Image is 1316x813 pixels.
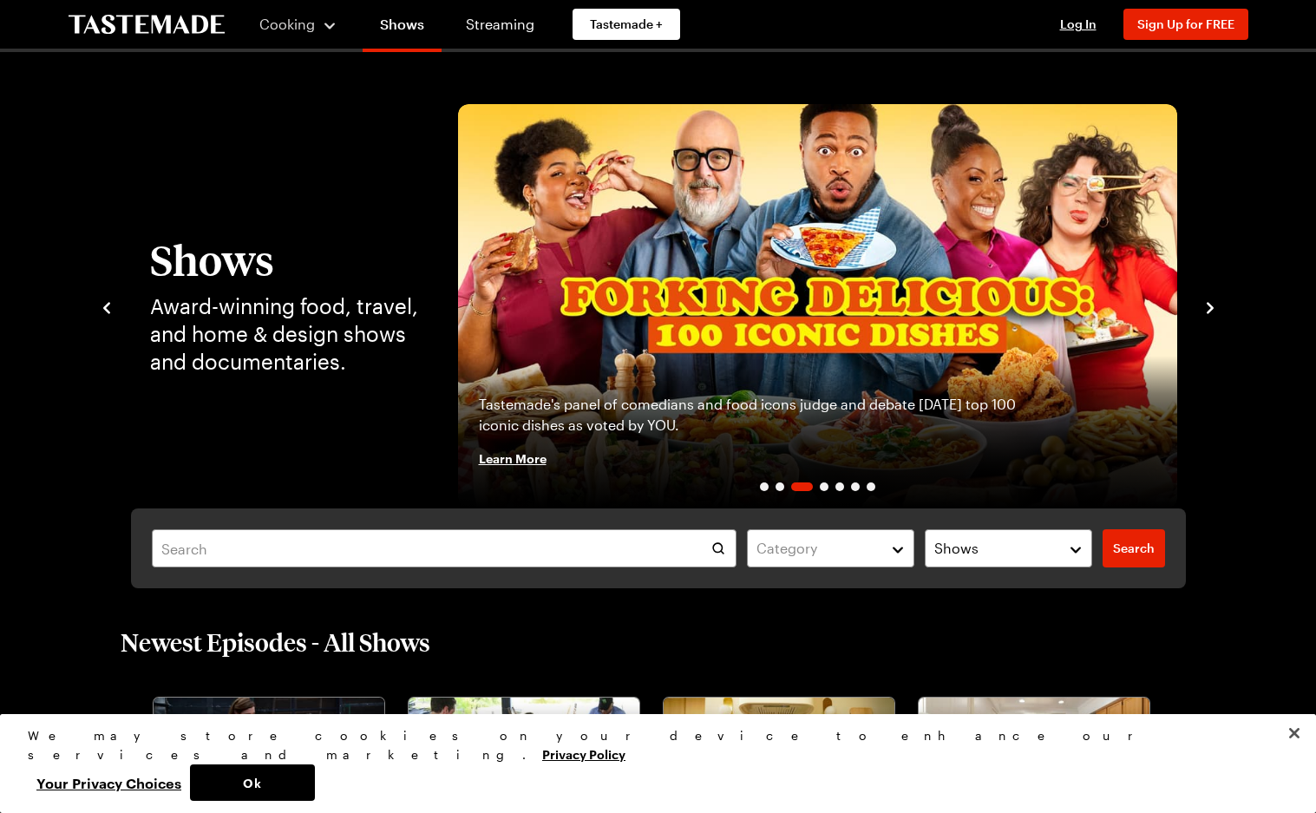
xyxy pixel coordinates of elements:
[458,104,1177,508] a: Forking Delicious: 100 Iconic DishesTastemade's panel of comedians and food icons judge and debat...
[259,16,315,32] span: Cooking
[1113,540,1155,557] span: Search
[458,104,1177,508] div: 3 / 7
[458,104,1177,508] img: Forking Delicious: 100 Iconic Dishes
[479,449,547,467] span: Learn More
[1137,16,1234,31] span: Sign Up for FREE
[1103,529,1165,567] a: filters
[791,482,813,491] span: Go to slide 3
[150,292,423,376] p: Award-winning food, travel, and home & design shows and documentaries.
[1275,714,1313,752] button: Close
[542,745,625,762] a: More information about your privacy, opens in a new tab
[1123,9,1248,40] button: Sign Up for FREE
[747,529,914,567] button: Category
[925,529,1092,567] button: Shows
[28,726,1273,764] div: We may store cookies on your device to enhance our services and marketing.
[121,626,430,658] h2: Newest Episodes - All Shows
[573,9,680,40] a: Tastemade +
[820,482,828,491] span: Go to slide 4
[150,237,423,282] h1: Shows
[934,538,979,559] span: Shows
[98,296,115,317] button: navigate to previous item
[28,764,190,801] button: Your Privacy Choices
[756,538,879,559] div: Category
[760,482,769,491] span: Go to slide 1
[776,482,784,491] span: Go to slide 2
[259,3,338,45] button: Cooking
[1201,296,1219,317] button: navigate to next item
[867,482,875,491] span: Go to slide 7
[851,482,860,491] span: Go to slide 6
[835,482,844,491] span: Go to slide 5
[28,726,1273,801] div: Privacy
[590,16,663,33] span: Tastemade +
[479,394,1021,436] p: Tastemade's panel of comedians and food icons judge and debate [DATE] top 100 iconic dishes as vo...
[1060,16,1097,31] span: Log In
[69,15,225,35] a: To Tastemade Home Page
[363,3,442,52] a: Shows
[1044,16,1113,33] button: Log In
[152,529,737,567] input: Search
[190,764,315,801] button: Ok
